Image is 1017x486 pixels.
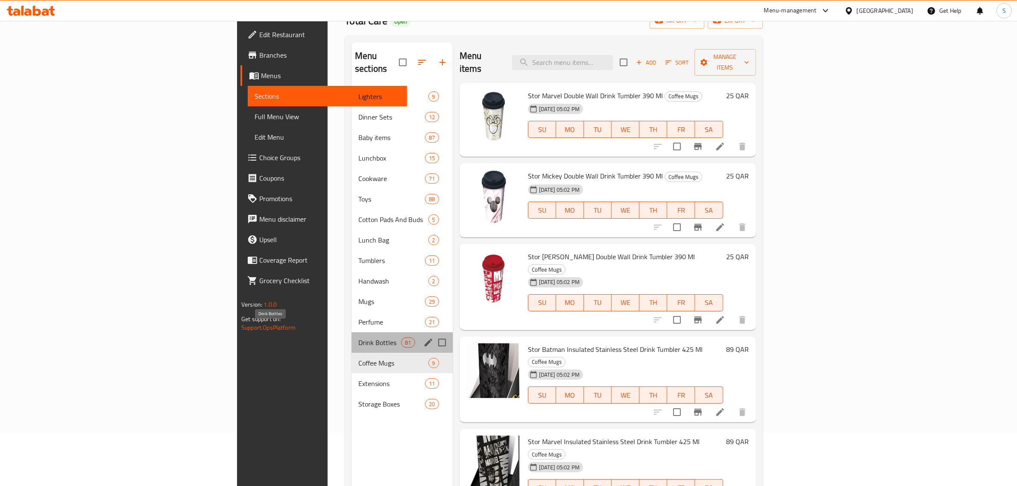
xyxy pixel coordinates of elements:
span: TU [587,389,608,401]
button: SU [528,121,556,138]
span: Lunch Bag [358,235,428,245]
span: FR [671,123,692,136]
span: 20 [425,400,438,408]
button: WE [612,202,639,219]
button: Sort [663,56,691,69]
span: Sort [665,58,689,67]
span: 5 [429,216,439,224]
nav: Menu sections [352,83,453,418]
span: Cookware [358,173,425,184]
button: MO [556,121,584,138]
span: Coffee Mugs [665,172,702,182]
span: 11 [425,257,438,265]
span: Version: [241,299,262,310]
div: [GEOGRAPHIC_DATA] [857,6,913,15]
span: SA [698,204,719,217]
div: Coffee Mugs [528,357,566,367]
span: Baby items [358,132,425,143]
a: Edit Restaurant [240,24,407,45]
span: Stor Marvel Double Wall Drink Tumbler 390 Ml [528,89,663,102]
span: 9 [429,359,439,367]
div: items [425,317,439,327]
a: Menus [240,65,407,86]
h6: 89 QAR [727,436,749,448]
span: 21 [425,318,438,326]
div: Lunch Bag2 [352,230,453,250]
button: TU [584,121,612,138]
a: Upsell [240,229,407,250]
span: Get support on: [241,313,281,325]
span: Handwash [358,276,428,286]
button: delete [732,310,753,330]
span: MO [560,123,580,136]
span: Cotton Pads And Buds [358,214,428,225]
span: TU [587,296,608,309]
button: SU [528,202,556,219]
button: delete [732,217,753,237]
div: Cotton Pads And Buds5 [352,209,453,230]
div: Handwash2 [352,271,453,291]
button: SA [695,294,723,311]
span: Coffee Mugs [528,265,565,275]
button: TU [584,294,612,311]
a: Coupons [240,168,407,188]
span: Coupons [259,173,400,183]
button: SU [528,386,556,404]
span: Storage Boxes [358,399,425,409]
h6: 25 QAR [727,251,749,263]
div: items [425,255,439,266]
div: Coffee Mugs [528,264,566,275]
span: Upsell [259,234,400,245]
span: MO [560,296,580,309]
span: Grocery Checklist [259,275,400,286]
button: TH [639,202,667,219]
a: Edit Menu [248,127,407,147]
div: items [428,235,439,245]
span: Perfume [358,317,425,327]
h6: 25 QAR [727,90,749,102]
div: Perfume21 [352,312,453,332]
span: Select section [615,53,633,71]
div: Coffee Mugs [665,91,702,102]
div: items [428,91,439,102]
span: Lighters [358,91,428,102]
img: Stor Marvel Double Wall Drink Tumbler 390 Ml [466,90,521,144]
div: items [425,112,439,122]
span: 12 [425,113,438,121]
span: SU [532,296,553,309]
span: S [1002,6,1006,15]
div: items [401,337,415,348]
div: Mugs [358,296,425,307]
span: Menus [261,70,400,81]
span: Sort items [660,56,695,69]
a: Sections [248,86,407,106]
a: Full Menu View [248,106,407,127]
span: Select all sections [394,53,412,71]
span: Drink Bottles [358,337,401,348]
div: Coffee Mugs [528,449,566,460]
span: Stor Batman Insulated Stainless Steel Drink Tumbler 425 Ml [528,343,703,356]
span: WE [615,296,636,309]
button: WE [612,294,639,311]
button: delete [732,136,753,157]
span: Tumblers [358,255,425,266]
div: items [425,153,439,163]
span: [DATE] 05:02 PM [536,463,583,471]
span: Choice Groups [259,152,400,163]
span: WE [615,123,636,136]
img: Stor Mickey Double Wall Drink Tumbler 390 Ml [466,170,521,225]
span: WE [615,389,636,401]
button: MO [556,202,584,219]
div: Lunchbox15 [352,148,453,168]
button: TH [639,294,667,311]
button: SA [695,202,723,219]
span: Coverage Report [259,255,400,265]
span: Stor [PERSON_NAME] Double Wall Drink Tumbler 390 Ml [528,250,695,263]
div: Toys88 [352,189,453,209]
h6: 25 QAR [727,170,749,182]
input: search [512,55,613,70]
div: items [428,214,439,225]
